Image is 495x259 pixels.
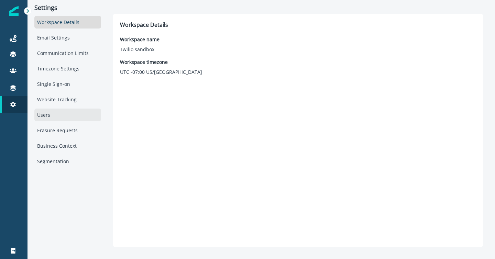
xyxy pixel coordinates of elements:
[120,21,476,29] p: Workspace Details
[9,6,19,16] img: Inflection
[34,93,101,106] div: Website Tracking
[34,47,101,59] div: Communication Limits
[34,62,101,75] div: Timezone Settings
[34,31,101,44] div: Email Settings
[34,139,101,152] div: Business Context
[120,58,202,66] p: Workspace timezone
[120,36,159,43] p: Workspace name
[34,4,101,12] p: Settings
[34,78,101,90] div: Single Sign-on
[34,109,101,121] div: Users
[120,46,159,53] p: Twilio sandbox
[120,68,202,76] p: UTC -07:00 US/[GEOGRAPHIC_DATA]
[34,16,101,29] div: Workspace Details
[34,155,101,168] div: Segmentation
[34,124,101,137] div: Erasure Requests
